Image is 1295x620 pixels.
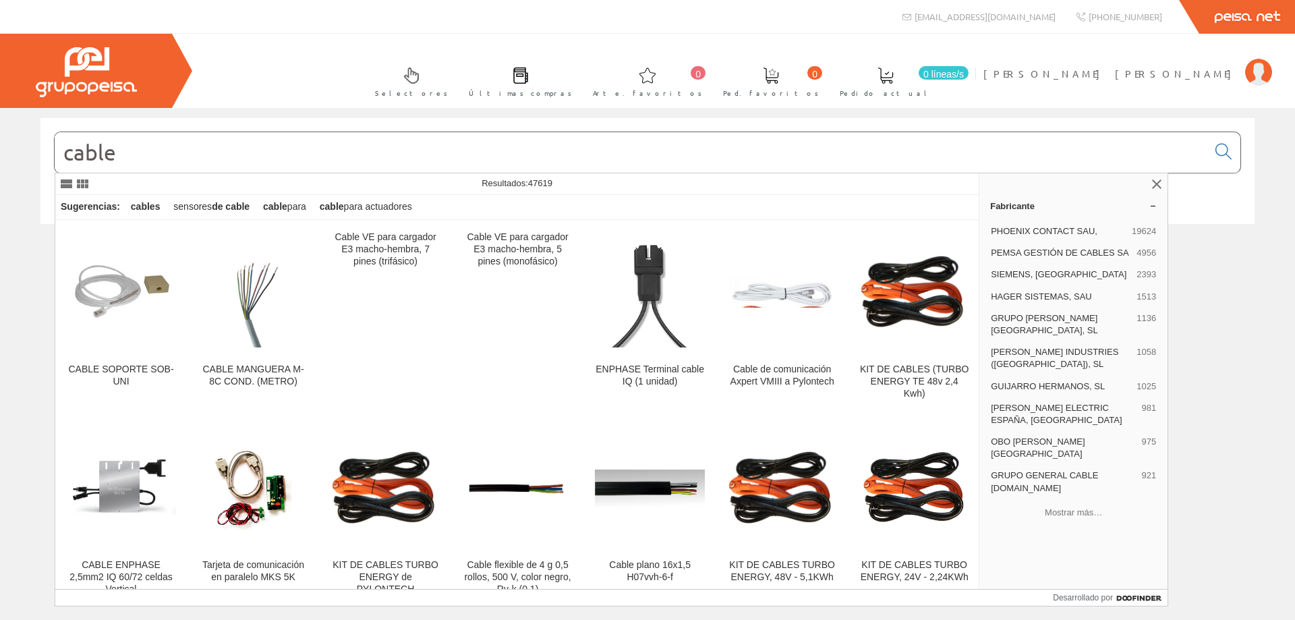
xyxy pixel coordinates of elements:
[333,559,438,594] font: KIT DE CABLES TURBO ENERGY de PYLONTECH
[991,403,1122,425] font: [PERSON_NAME] ELECTRIC ESPAÑA, [GEOGRAPHIC_DATA]
[263,201,287,212] font: cable
[464,559,571,594] font: Cable flexible de 4 g 0,5 rollos, 500 V, color negro, Rv-k (0,1)
[991,291,1092,302] font: HAGER SISTEMAS, SAU
[1136,248,1156,258] font: 4956
[1045,507,1102,517] font: Mostrar más…
[595,237,705,347] img: ENPHASE Terminal cable IQ (1 unidad)
[727,277,837,308] img: Cable de comunicación Axpert VMIII a Pylontech
[1053,593,1113,602] font: Desarrollado por
[840,88,931,98] font: Pedido actual
[730,364,834,387] font: Cable de comunicación Axpert VMIII a Pylontech
[985,501,1162,524] button: Mostrar más…
[482,178,528,188] font: Resultados:
[68,364,173,387] font: CABLE SOPORTE SOB-UNI
[452,221,583,416] a: Cable VE para cargador E3 macho-hembra, 5 pines (monofásico)
[848,221,980,416] a: KIT DE CABLES (TURBO ENERGY TE 48v 2,4 Kwh) KIT DE CABLES (TURBO ENERGY TE 48v 2,4 Kwh)
[330,449,440,527] img: KIT DE CABLES TURBO ENERGY de PYLONTECH
[469,88,572,98] font: Últimas compras
[455,56,579,105] a: Últimas compras
[983,67,1238,80] font: [PERSON_NAME] [PERSON_NAME]
[1141,403,1156,413] font: 981
[695,69,701,80] font: 0
[467,231,568,266] font: Cable VE para cargador E3 macho-hembra, 5 pines (monofásico)
[1141,436,1156,447] font: 975
[375,88,448,98] font: Selectores
[716,221,848,416] a: Cable de comunicación Axpert VMIII a Pylontech Cable de comunicación Axpert VMIII a Pylontech
[66,433,176,543] img: CABLE ENPHASE 2,5mm2 IQ 60/72 celdas Vertical
[36,47,137,97] img: Grupo Peisa
[915,11,1056,22] font: [EMAIL_ADDRESS][DOMAIN_NAME]
[463,478,573,498] img: Cable flexible de 4 g 0,5 rollos, 500 V, color negro, Rv-k (0,1)
[1136,269,1156,279] font: 2393
[859,433,969,543] img: KIT DE CABLES TURBO ENERGY, 24V - 2,24KWh
[1053,590,1168,606] a: Desarrollado por
[1136,291,1156,302] font: 1513
[452,416,583,611] a: Cable flexible de 4 g 0,5 rollos, 500 V, color negro, Rv-k (0,1) Cable flexible de 4 g 0,5 rollos...
[595,470,705,507] img: Cable plano 16x1,5 H07vvh-6-f
[584,416,716,611] a: Cable plano 16x1,5 H07vvh-6-f Cable plano 16x1,5 H07vvh-6-f
[335,231,436,266] font: Cable VE para cargador E3 macho-hembra, 7 pines (trifásico)
[1136,381,1156,391] font: 1025
[287,201,306,212] font: para
[991,470,1098,492] font: GRUPO GENERAL CABLE [DOMAIN_NAME]
[991,313,1097,335] font: GRUPO [PERSON_NAME] [GEOGRAPHIC_DATA], SL
[596,364,704,387] font: ENPHASE Terminal cable IQ (1 unidad)
[212,201,250,212] font: de cable
[729,559,835,582] font: KIT DE CABLES TURBO ENERGY, 48V - 5,1KWh
[71,231,172,353] img: CABLE SOPORTE SOB-UNI
[202,364,304,387] font: CABLE MANGUERA M-8C COND. (METRO)
[198,447,308,529] img: Tarjeta de comunicación en paralelo MKS 5K
[812,69,817,80] font: 0
[609,559,691,582] font: Cable plano 16x1,5 H07vvh-6-f
[362,56,455,105] a: Selectores
[55,416,187,611] a: CABLE ENPHASE 2,5mm2 IQ 60/72 celdas Vertical CABLE ENPHASE 2,5mm2 IQ 60/72 celdas Vertical
[979,195,1168,217] a: Fabricante
[320,201,344,212] font: cable
[1089,11,1162,22] font: [PHONE_NUMBER]
[848,416,980,611] a: KIT DE CABLES TURBO ENERGY, 24V - 2,24KWh KIT DE CABLES TURBO ENERGY, 24V - 2,24KWh
[584,221,716,416] a: ENPHASE Terminal cable IQ (1 unidad) ENPHASE Terminal cable IQ (1 unidad)
[1136,313,1156,323] font: 1136
[131,201,161,212] font: cables
[173,201,212,212] font: sensores
[1136,347,1156,357] font: 1058
[202,559,304,582] font: Tarjeta de comunicación en paralelo MKS 5K
[198,237,308,347] img: CABLE MANGUERA M-8C COND. (METRO)
[320,221,451,416] a: Cable VE para cargador E3 macho-hembra, 7 pines (trifásico)
[990,201,1035,211] font: Fabricante
[991,269,1126,279] font: SIEMENS, [GEOGRAPHIC_DATA]
[727,449,837,527] img: KIT DE CABLES TURBO ENERGY, 48V - 5,1KWh
[861,559,969,582] font: KIT DE CABLES TURBO ENERGY, 24V - 2,24KWh
[923,69,964,80] font: 0 líneas/s
[344,201,412,212] font: para actuadores
[716,416,848,611] a: KIT DE CABLES TURBO ENERGY, 48V - 5,1KWh KIT DE CABLES TURBO ENERGY, 48V - 5,1KWh
[991,381,1105,391] font: GUIJARRO HERMANOS, SL
[69,559,173,594] font: CABLE ENPHASE 2,5mm2 IQ 60/72 celdas Vertical
[55,221,187,416] a: CABLE SOPORTE SOB-UNI CABLE SOPORTE SOB-UNI
[593,88,702,98] font: Arte. favoritos
[188,416,319,611] a: Tarjeta de comunicación en paralelo MKS 5K Tarjeta de comunicación en paralelo MKS 5K
[991,436,1085,459] font: OBO [PERSON_NAME][GEOGRAPHIC_DATA]
[1141,470,1156,480] font: 921
[991,347,1118,369] font: [PERSON_NAME] INDUSTRIES ([GEOGRAPHIC_DATA]), SL
[188,221,319,416] a: CABLE MANGUERA M-8C COND. (METRO) CABLE MANGUERA M-8C COND. (METRO)
[61,201,120,212] font: Sugerencias:
[528,178,552,188] font: 47619
[320,416,451,611] a: KIT DE CABLES TURBO ENERGY de PYLONTECH KIT DE CABLES TURBO ENERGY de PYLONTECH
[859,254,969,331] img: KIT DE CABLES (TURBO ENERGY TE 48v 2,4 Kwh)
[983,56,1272,69] a: [PERSON_NAME] [PERSON_NAME]
[723,88,819,98] font: Ped. favoritos
[991,226,1097,236] font: PHOENIX CONTACT SAU,
[860,364,969,399] font: KIT DE CABLES (TURBO ENERGY TE 48v 2,4 Kwh)
[1132,226,1156,236] font: 19624
[991,248,1128,258] font: PEMSA GESTIÓN DE CABLES SA
[55,132,1207,173] input: Buscar...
